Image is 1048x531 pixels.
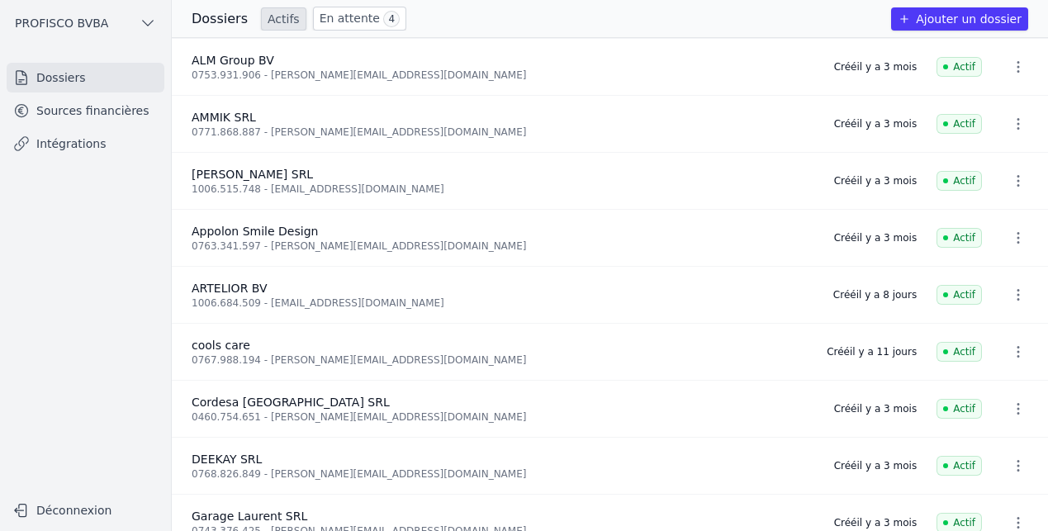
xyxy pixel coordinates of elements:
div: Créé il y a 3 mois [834,174,917,187]
button: Ajouter un dossier [891,7,1028,31]
div: 0767.988.194 - [PERSON_NAME][EMAIL_ADDRESS][DOMAIN_NAME] [192,353,807,367]
span: Actif [937,57,982,77]
div: Créé il y a 3 mois [834,516,917,529]
h3: Dossiers [192,9,248,29]
a: Dossiers [7,63,164,92]
div: Créé il y a 8 jours [833,288,917,301]
span: PROFISCO BVBA [15,15,108,31]
span: Actif [937,114,982,134]
button: Déconnexion [7,497,164,524]
span: Actif [937,399,982,419]
span: ALM Group BV [192,54,274,67]
button: PROFISCO BVBA [7,10,164,36]
div: 0460.754.651 - [PERSON_NAME][EMAIL_ADDRESS][DOMAIN_NAME] [192,410,814,424]
span: ARTELIOR BV [192,282,268,295]
span: [PERSON_NAME] SRL [192,168,313,181]
span: Actif [937,342,982,362]
div: Créé il y a 3 mois [834,459,917,472]
span: Actif [937,285,982,305]
span: Actif [937,171,982,191]
div: 0753.931.906 - [PERSON_NAME][EMAIL_ADDRESS][DOMAIN_NAME] [192,69,814,82]
div: Créé il y a 3 mois [834,402,917,415]
span: AMMIK SRL [192,111,256,124]
div: Créé il y a 11 jours [827,345,917,358]
div: Créé il y a 3 mois [834,231,917,244]
span: Actif [937,456,982,476]
span: Actif [937,228,982,248]
div: 0771.868.887 - [PERSON_NAME][EMAIL_ADDRESS][DOMAIN_NAME] [192,126,814,139]
span: Appolon Smile Design [192,225,318,238]
span: 4 [383,11,400,27]
div: Créé il y a 3 mois [834,117,917,130]
div: 1006.515.748 - [EMAIL_ADDRESS][DOMAIN_NAME] [192,183,814,196]
div: 1006.684.509 - [EMAIL_ADDRESS][DOMAIN_NAME] [192,296,813,310]
span: Garage Laurent SRL [192,510,307,523]
span: DEEKAY SRL [192,453,262,466]
div: 0763.341.597 - [PERSON_NAME][EMAIL_ADDRESS][DOMAIN_NAME] [192,239,814,253]
div: 0768.826.849 - [PERSON_NAME][EMAIL_ADDRESS][DOMAIN_NAME] [192,467,814,481]
a: Actifs [261,7,306,31]
span: cools care [192,339,250,352]
span: Cordesa [GEOGRAPHIC_DATA] SRL [192,396,390,409]
a: Intégrations [7,129,164,159]
div: Créé il y a 3 mois [834,60,917,73]
a: Sources financières [7,96,164,126]
a: En attente 4 [313,7,406,31]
